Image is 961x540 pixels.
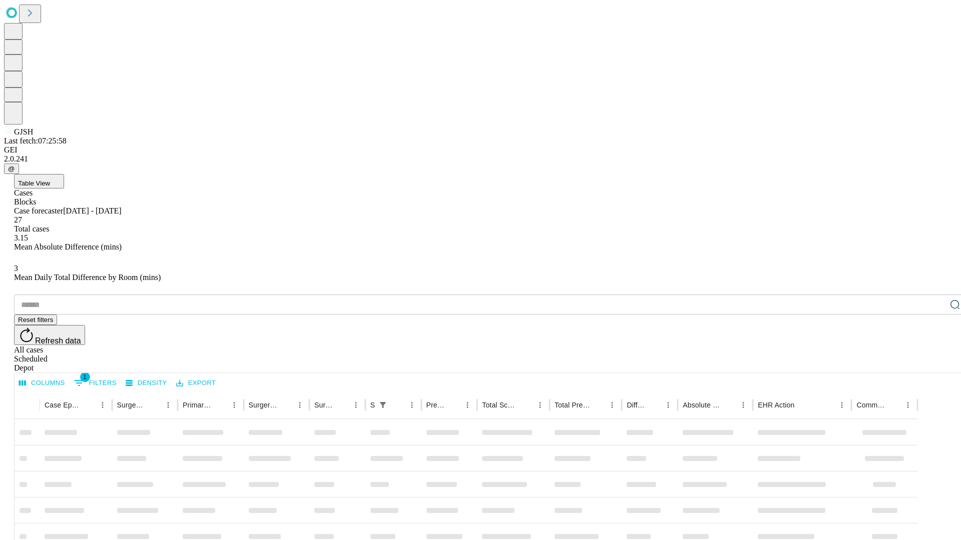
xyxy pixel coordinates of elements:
button: Sort [519,398,533,412]
span: @ [8,165,15,172]
button: Sort [647,398,661,412]
div: EHR Action [758,401,794,409]
span: 3.15 [14,233,28,242]
span: 27 [14,215,22,224]
div: Scheduled In Room Duration [370,401,375,409]
div: Difference [627,401,646,409]
span: Mean Daily Total Difference by Room (mins) [14,273,161,281]
span: Total cases [14,224,49,233]
span: Reset filters [18,316,53,323]
button: Menu [736,398,750,412]
span: Mean Absolute Difference (mins) [14,242,122,251]
button: Sort [795,398,809,412]
button: Density [123,375,170,391]
div: 1 active filter [376,398,390,412]
button: Menu [605,398,619,412]
button: Sort [887,398,901,412]
button: Menu [349,398,363,412]
button: Sort [213,398,227,412]
button: Menu [161,398,175,412]
div: Case Epic Id [45,401,81,409]
button: Show filters [72,375,119,391]
div: Absolute Difference [683,401,721,409]
div: Total Predicted Duration [555,401,591,409]
span: 3 [14,264,18,272]
span: GJSH [14,127,33,136]
div: Predicted In Room Duration [426,401,446,409]
button: Sort [147,398,161,412]
button: Menu [901,398,915,412]
button: Sort [335,398,349,412]
div: Primary Service [183,401,212,409]
div: Surgery Date [314,401,334,409]
div: Total Scheduled Duration [482,401,518,409]
span: 1 [80,372,90,382]
div: GEI [4,145,957,154]
button: Menu [96,398,110,412]
button: Menu [835,398,849,412]
button: Sort [722,398,736,412]
div: Surgery Name [249,401,278,409]
span: Last fetch: 07:25:58 [4,136,67,145]
button: Table View [14,174,64,188]
button: Sort [591,398,605,412]
button: Sort [279,398,293,412]
button: Menu [533,398,547,412]
button: @ [4,163,19,174]
button: Menu [293,398,307,412]
button: Export [174,375,218,391]
div: Comments [856,401,885,409]
span: Refresh data [35,336,81,345]
button: Menu [661,398,675,412]
button: Refresh data [14,325,85,345]
button: Show filters [376,398,390,412]
button: Sort [446,398,460,412]
button: Menu [227,398,241,412]
button: Select columns [17,375,68,391]
button: Sort [82,398,96,412]
div: 2.0.241 [4,154,957,163]
button: Sort [391,398,405,412]
span: [DATE] - [DATE] [63,206,121,215]
div: Surgeon Name [117,401,146,409]
span: Case forecaster [14,206,63,215]
button: Menu [460,398,474,412]
span: Table View [18,179,50,187]
button: Reset filters [14,314,57,325]
button: Menu [405,398,419,412]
